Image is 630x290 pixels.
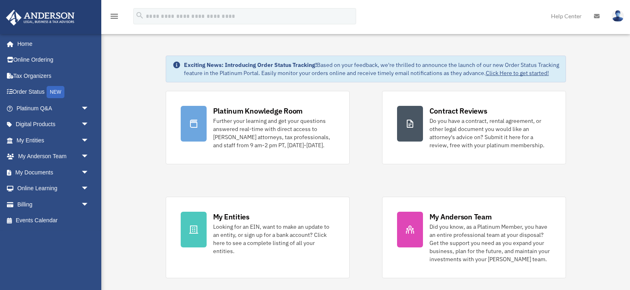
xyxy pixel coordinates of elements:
[6,116,101,133] a: Digital Productsarrow_drop_down
[81,196,97,213] span: arrow_drop_down
[6,132,101,148] a: My Entitiesarrow_drop_down
[81,164,97,181] span: arrow_drop_down
[81,132,97,149] span: arrow_drop_down
[6,36,97,52] a: Home
[213,212,250,222] div: My Entities
[81,100,97,117] span: arrow_drop_down
[213,117,335,149] div: Further your learning and get your questions answered real-time with direct access to [PERSON_NAM...
[6,213,101,229] a: Events Calendar
[429,117,551,149] div: Do you have a contract, rental agreement, or other legal document you would like an attorney's ad...
[429,223,551,263] div: Did you know, as a Platinum Member, you have an entire professional team at your disposal? Get th...
[135,11,144,20] i: search
[166,197,350,278] a: My Entities Looking for an EIN, want to make an update to an entity, or sign up for a bank accoun...
[184,61,317,69] strong: Exciting News: Introducing Order Status Tracking!
[6,164,101,180] a: My Documentsarrow_drop_down
[429,212,492,222] div: My Anderson Team
[81,116,97,133] span: arrow_drop_down
[109,11,119,21] i: menu
[166,91,350,164] a: Platinum Knowledge Room Further your learning and get your questions answered real-time with dire...
[382,197,566,278] a: My Anderson Team Did you know, as a Platinum Member, you have an entire professional team at your...
[6,68,101,84] a: Tax Organizers
[47,86,64,98] div: NEW
[213,106,303,116] div: Platinum Knowledge Room
[429,106,487,116] div: Contract Reviews
[109,14,119,21] a: menu
[6,148,101,165] a: My Anderson Teamarrow_drop_down
[612,10,624,22] img: User Pic
[6,100,101,116] a: Platinum Q&Aarrow_drop_down
[4,10,77,26] img: Anderson Advisors Platinum Portal
[213,223,335,255] div: Looking for an EIN, want to make an update to an entity, or sign up for a bank account? Click her...
[6,180,101,197] a: Online Learningarrow_drop_down
[81,180,97,197] span: arrow_drop_down
[486,69,549,77] a: Click Here to get started!
[6,52,101,68] a: Online Ordering
[184,61,559,77] div: Based on your feedback, we're thrilled to announce the launch of our new Order Status Tracking fe...
[382,91,566,164] a: Contract Reviews Do you have a contract, rental agreement, or other legal document you would like...
[6,196,101,213] a: Billingarrow_drop_down
[6,84,101,101] a: Order StatusNEW
[81,148,97,165] span: arrow_drop_down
